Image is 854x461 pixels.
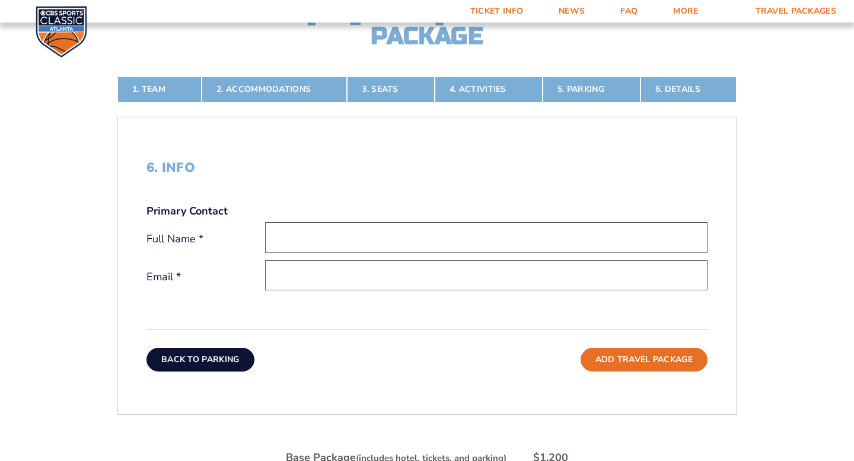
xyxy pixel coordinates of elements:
[543,76,640,103] a: 5. Parking
[146,348,254,372] button: Back To Parking
[146,270,265,284] label: Email *
[347,76,434,103] a: 3. Seats
[146,232,265,246] label: Full Name *
[117,76,202,103] a: 1. Team
[581,348,708,372] button: Add Travel Package
[146,160,708,175] h2: 6. Info
[297,1,557,48] h2: [US_STATE] Travel Package
[435,76,543,103] a: 4. Activities
[202,76,347,103] a: 2. Accommodations
[36,6,87,57] img: CBS Sports Classic
[146,204,228,219] strong: Primary Contact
